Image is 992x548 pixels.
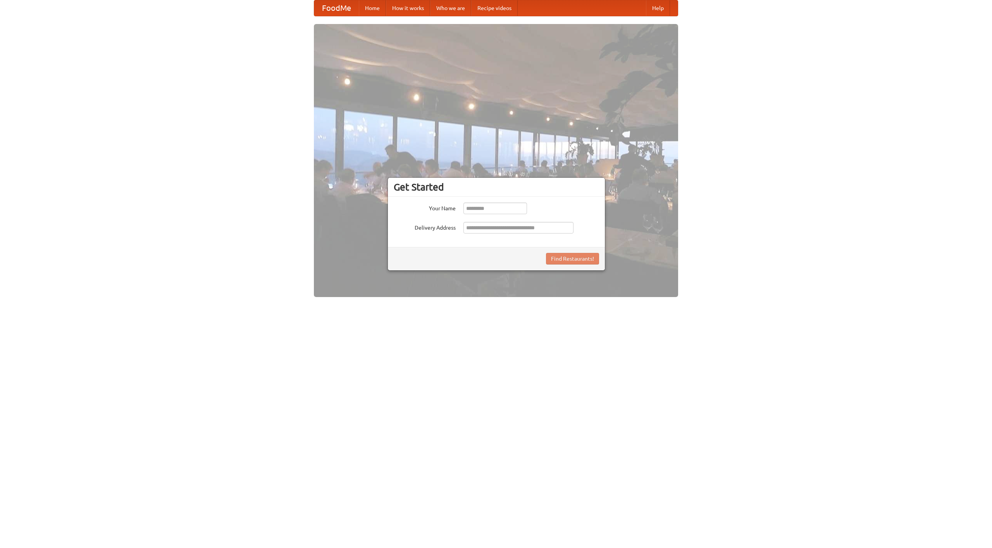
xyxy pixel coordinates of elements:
a: Home [359,0,386,16]
a: Who we are [430,0,471,16]
a: How it works [386,0,430,16]
a: Help [646,0,670,16]
h3: Get Started [394,181,599,193]
label: Your Name [394,203,456,212]
a: Recipe videos [471,0,518,16]
button: Find Restaurants! [546,253,599,265]
label: Delivery Address [394,222,456,232]
a: FoodMe [314,0,359,16]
